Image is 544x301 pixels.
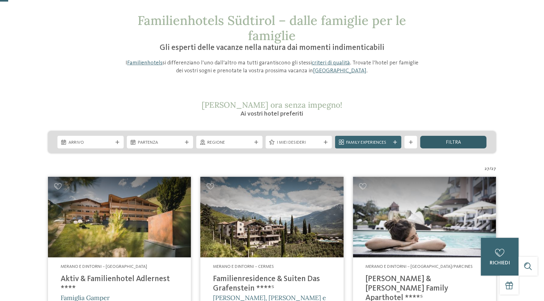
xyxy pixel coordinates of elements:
[490,261,510,266] span: richiedi
[346,140,390,146] span: Family Experiences
[489,166,491,172] span: /
[491,166,496,172] span: 27
[160,44,384,52] span: Gli esperti delle vacanze nella natura dai momenti indimenticabili
[61,274,178,293] h4: Aktiv & Familienhotel Adlernest ****
[312,60,350,66] a: criteri di qualità
[138,140,182,146] span: Partenza
[48,177,191,257] img: Aktiv & Familienhotel Adlernest ****
[138,12,406,44] span: Familienhotels Südtirol – dalle famiglie per le famiglie
[485,166,489,172] span: 27
[68,140,113,146] span: Arrivo
[202,100,342,110] span: [PERSON_NAME] ora senza impegno!
[61,264,147,269] span: Merano e dintorni – [GEOGRAPHIC_DATA]
[313,68,367,74] a: [GEOGRAPHIC_DATA]
[353,177,496,257] img: Cercate un hotel per famiglie? Qui troverete solo i migliori!
[213,274,331,293] h4: Familienresidence & Suiten Das Grafenstein ****ˢ
[366,264,473,269] span: Merano e dintorni – [GEOGRAPHIC_DATA]/Parcines
[122,59,422,75] p: I si differenziano l’uno dall’altro ma tutti garantiscono gli stessi . Trovate l’hotel per famigl...
[241,111,304,117] span: Ai vostri hotel preferiti
[481,238,519,276] a: richiedi
[213,264,274,269] span: Merano e dintorni – Cermes
[277,140,321,146] span: I miei desideri
[200,177,343,257] img: Cercate un hotel per famiglie? Qui troverete solo i migliori!
[127,60,163,66] a: Familienhotels
[207,140,251,146] span: Regione
[446,140,461,145] span: filtra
